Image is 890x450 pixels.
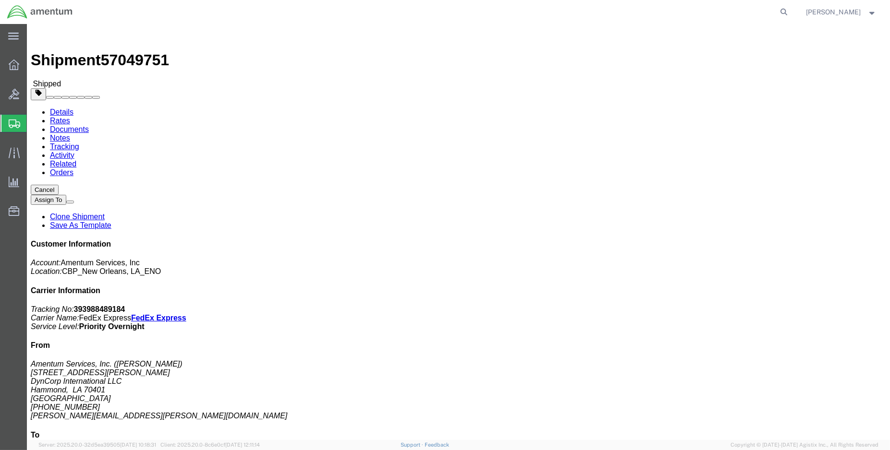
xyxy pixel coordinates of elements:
[401,442,425,448] a: Support
[38,442,156,448] span: Server: 2025.20.0-32d5ea39505
[27,24,890,440] iframe: FS Legacy Container
[7,5,73,19] img: logo
[425,442,449,448] a: Feedback
[731,441,878,449] span: Copyright © [DATE]-[DATE] Agistix Inc., All Rights Reserved
[120,442,156,448] span: [DATE] 10:18:31
[160,442,260,448] span: Client: 2025.20.0-8c6e0cf
[806,6,877,18] button: [PERSON_NAME]
[225,442,260,448] span: [DATE] 12:11:14
[806,7,861,17] span: Brian Marquez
